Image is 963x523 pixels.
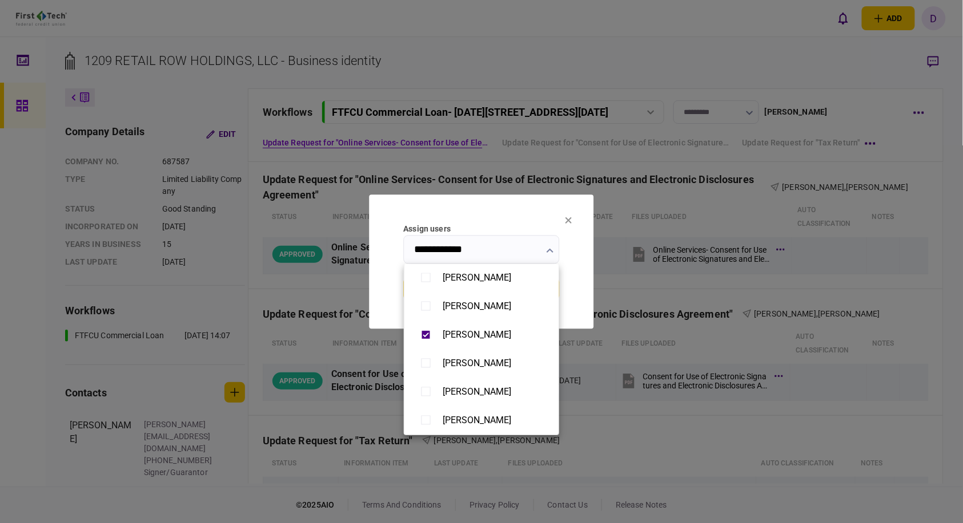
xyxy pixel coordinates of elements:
button: [PERSON_NAME] [416,268,547,288]
div: [PERSON_NAME] [443,415,511,426]
div: [PERSON_NAME] [443,301,511,312]
button: [PERSON_NAME] [416,382,547,402]
button: [PERSON_NAME] [416,297,547,317]
div: [PERSON_NAME] [443,330,511,340]
button: [PERSON_NAME] [416,325,547,345]
div: [PERSON_NAME] [443,358,511,369]
div: [PERSON_NAME] [443,387,511,398]
button: [PERSON_NAME] [416,354,547,374]
div: [PERSON_NAME] [443,273,511,283]
button: [PERSON_NAME] [416,411,547,431]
